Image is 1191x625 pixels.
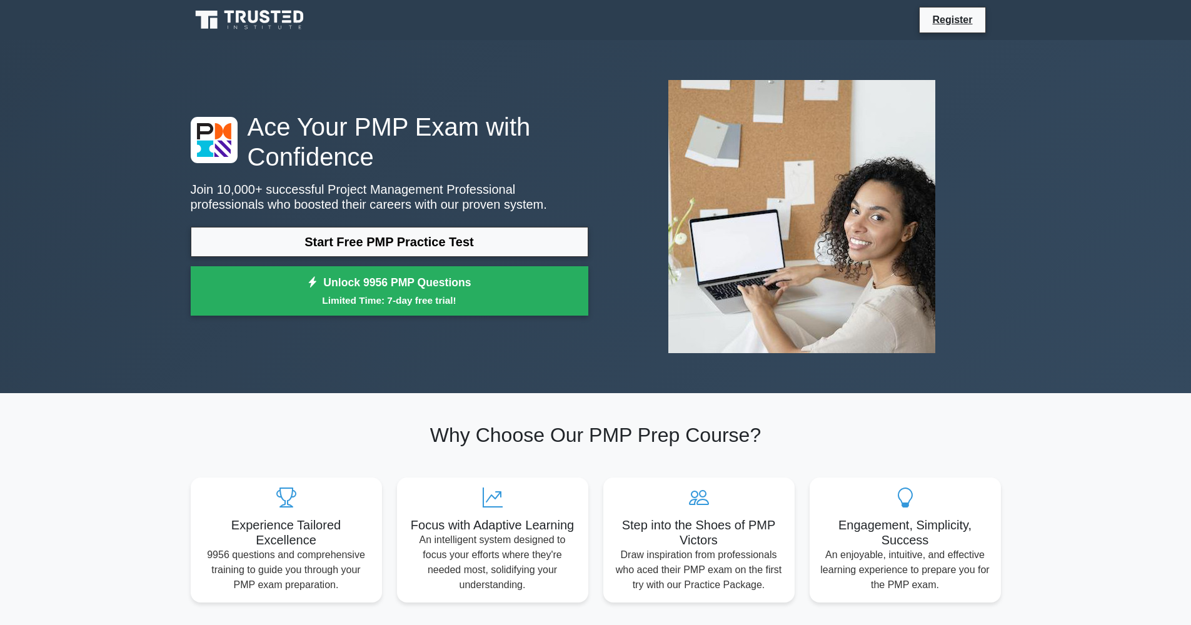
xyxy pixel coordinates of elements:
a: Start Free PMP Practice Test [191,227,588,257]
h5: Step into the Shoes of PMP Victors [613,517,785,547]
h2: Why Choose Our PMP Prep Course? [191,423,1001,447]
h5: Focus with Adaptive Learning [407,517,578,532]
h5: Experience Tailored Excellence [201,517,372,547]
small: Limited Time: 7-day free trial! [206,293,573,307]
p: An intelligent system designed to focus your efforts where they're needed most, solidifying your ... [407,532,578,592]
h1: Ace Your PMP Exam with Confidence [191,112,588,172]
p: 9956 questions and comprehensive training to guide you through your PMP exam preparation. [201,547,372,592]
p: An enjoyable, intuitive, and effective learning experience to prepare you for the PMP exam. [820,547,991,592]
p: Join 10,000+ successful Project Management Professional professionals who boosted their careers w... [191,182,588,212]
h5: Engagement, Simplicity, Success [820,517,991,547]
a: Unlock 9956 PMP QuestionsLimited Time: 7-day free trial! [191,266,588,316]
p: Draw inspiration from professionals who aced their PMP exam on the first try with our Practice Pa... [613,547,785,592]
a: Register [925,12,980,27]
